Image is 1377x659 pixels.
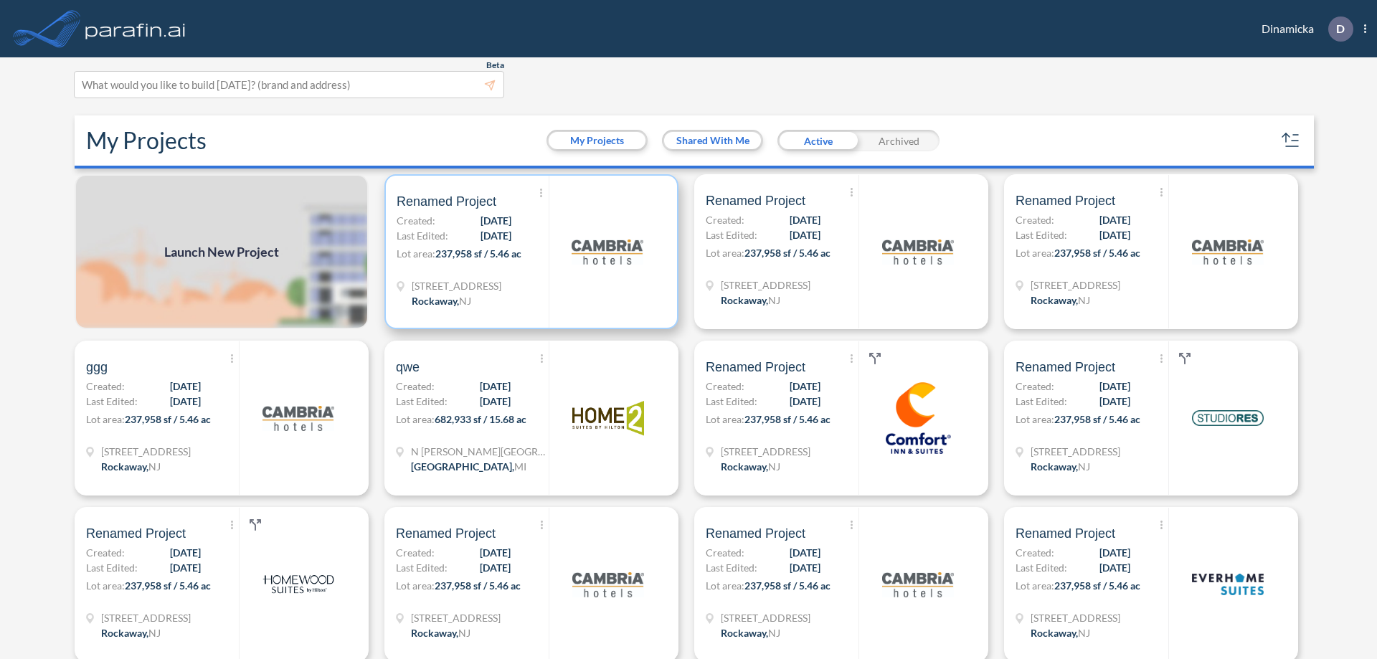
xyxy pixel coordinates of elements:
span: Last Edited: [86,394,138,409]
div: Rockaway, NJ [721,293,780,308]
span: Launch New Project [164,242,279,262]
span: [DATE] [1099,394,1130,409]
img: logo [572,216,643,288]
span: Lot area: [397,247,435,260]
div: Rockaway, NJ [101,625,161,640]
span: 321 Mt Hope Ave [721,610,810,625]
span: [DATE] [790,379,820,394]
span: Rockaway , [411,627,458,639]
span: NJ [459,295,471,307]
img: logo [572,382,644,454]
img: logo [882,382,954,454]
span: NJ [768,460,780,473]
span: Lot area: [396,579,435,592]
span: Renamed Project [397,193,496,210]
span: Renamed Project [1016,359,1115,376]
div: Archived [858,130,940,151]
span: 237,958 sf / 5.46 ac [744,413,831,425]
img: logo [882,216,954,288]
span: [GEOGRAPHIC_DATA] , [411,460,514,473]
span: [DATE] [1099,212,1130,227]
div: Dinamicka [1240,16,1366,42]
span: [DATE] [170,545,201,560]
div: Rockaway, NJ [721,459,780,474]
span: [DATE] [1099,379,1130,394]
div: Rockaway, NJ [101,459,161,474]
span: 321 Mt Hope Ave [721,444,810,459]
span: Last Edited: [1016,227,1067,242]
img: logo [882,549,954,620]
span: NJ [1078,627,1090,639]
span: Last Edited: [706,560,757,575]
span: Created: [1016,379,1054,394]
button: Shared With Me [664,132,761,149]
span: Last Edited: [706,227,757,242]
span: 321 Mt Hope Ave [1031,278,1120,293]
div: Rockaway, NJ [1031,293,1090,308]
span: qwe [396,359,420,376]
span: Last Edited: [706,394,757,409]
span: Last Edited: [1016,560,1067,575]
span: NJ [148,460,161,473]
span: 237,958 sf / 5.46 ac [125,413,211,425]
span: Renamed Project [706,525,805,542]
span: 321 Mt Hope Ave [721,278,810,293]
span: [DATE] [790,560,820,575]
span: Renamed Project [396,525,496,542]
span: Renamed Project [706,359,805,376]
h2: My Projects [86,127,207,154]
button: sort [1279,129,1302,152]
div: Rockaway, NJ [412,293,471,308]
span: Created: [1016,545,1054,560]
span: Created: [86,545,125,560]
span: Last Edited: [397,228,448,243]
span: [DATE] [790,227,820,242]
span: 237,958 sf / 5.46 ac [744,247,831,259]
span: Created: [397,213,435,228]
span: Renamed Project [1016,192,1115,209]
span: Lot area: [86,579,125,592]
span: 237,958 sf / 5.46 ac [435,247,521,260]
span: NJ [768,627,780,639]
span: NJ [458,627,470,639]
p: D [1336,22,1345,35]
div: Rockaway, NJ [1031,625,1090,640]
span: 321 Mt Hope Ave [1031,444,1120,459]
span: Rockaway , [412,295,459,307]
span: [DATE] [170,560,201,575]
span: [DATE] [170,394,201,409]
span: 321 Mt Hope Ave [101,444,191,459]
div: Rockaway, NJ [1031,459,1090,474]
span: Created: [86,379,125,394]
img: logo [1192,549,1264,620]
span: 321 Mt Hope Ave [412,278,501,293]
span: NJ [768,294,780,306]
span: Rockaway , [1031,294,1078,306]
span: ggg [86,359,108,376]
span: Last Edited: [1016,394,1067,409]
span: Rockaway , [101,627,148,639]
div: Grand Rapids, MI [411,459,526,474]
span: [DATE] [480,379,511,394]
span: [DATE] [480,545,511,560]
span: [DATE] [481,228,511,243]
span: [DATE] [1099,560,1130,575]
span: Created: [396,379,435,394]
span: [DATE] [1099,227,1130,242]
img: logo [1192,216,1264,288]
div: Rockaway, NJ [721,625,780,640]
span: [DATE] [790,212,820,227]
span: Rockaway , [721,294,768,306]
span: Lot area: [1016,413,1054,425]
img: logo [82,14,189,43]
span: 321 Mt Hope Ave [1031,610,1120,625]
span: Lot area: [706,247,744,259]
span: Last Edited: [396,394,448,409]
span: Lot area: [706,413,744,425]
span: Renamed Project [86,525,186,542]
span: Last Edited: [86,560,138,575]
span: 237,958 sf / 5.46 ac [1054,413,1140,425]
span: Created: [1016,212,1054,227]
img: logo [262,382,334,454]
span: Last Edited: [396,560,448,575]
